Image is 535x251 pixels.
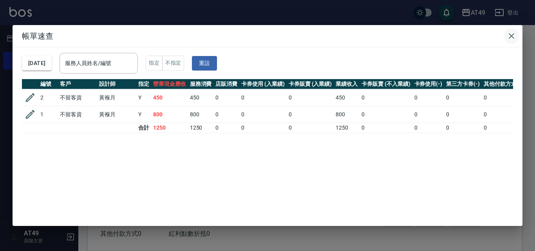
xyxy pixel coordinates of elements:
[151,89,188,106] td: 450
[482,89,525,106] td: 0
[412,79,445,89] th: 卡券使用(-)
[192,56,217,70] button: 重設
[151,123,188,133] td: 1250
[38,89,58,106] td: 2
[188,123,214,133] td: 1250
[444,106,482,123] td: 0
[334,106,360,123] td: 800
[287,79,334,89] th: 卡券販賣 (入業績)
[22,56,52,70] button: [DATE]
[239,106,287,123] td: 0
[360,106,412,123] td: 0
[287,106,334,123] td: 0
[136,106,151,123] td: Y
[136,79,151,89] th: 指定
[482,79,525,89] th: 其他付款方式(-)
[213,106,239,123] td: 0
[334,89,360,106] td: 450
[360,79,412,89] th: 卡券販賣 (不入業績)
[136,123,151,133] td: 合計
[360,89,412,106] td: 0
[151,79,188,89] th: 營業現金應收
[58,79,97,89] th: 客戶
[146,56,163,71] button: 指定
[188,79,214,89] th: 服務消費
[444,79,482,89] th: 第三方卡券(-)
[287,89,334,106] td: 0
[188,106,214,123] td: 800
[13,25,522,47] h2: 帳單速查
[360,123,412,133] td: 0
[38,106,58,123] td: 1
[136,89,151,106] td: Y
[444,89,482,106] td: 0
[213,79,239,89] th: 店販消費
[151,106,188,123] td: 800
[239,123,287,133] td: 0
[162,56,184,71] button: 不指定
[287,123,334,133] td: 0
[58,89,97,106] td: 不留客資
[334,123,360,133] td: 1250
[334,79,360,89] th: 業績收入
[412,89,445,106] td: 0
[412,106,445,123] td: 0
[412,123,445,133] td: 0
[482,106,525,123] td: 0
[97,89,136,106] td: 黃褓月
[239,79,287,89] th: 卡券使用 (入業績)
[188,89,214,106] td: 450
[97,106,136,123] td: 黃褓月
[97,79,136,89] th: 設計師
[58,106,97,123] td: 不留客資
[213,123,239,133] td: 0
[444,123,482,133] td: 0
[38,79,58,89] th: 編號
[239,89,287,106] td: 0
[482,123,525,133] td: 0
[213,89,239,106] td: 0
